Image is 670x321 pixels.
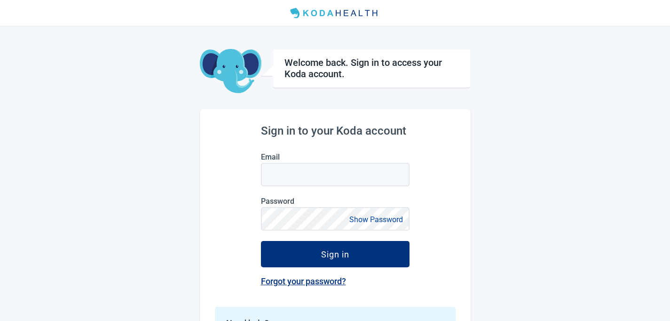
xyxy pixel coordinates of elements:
[200,49,261,94] img: Koda Elephant
[286,6,383,21] img: Koda Health
[347,213,406,226] button: Show Password
[261,276,346,286] a: Forgot your password?
[261,152,410,161] label: Email
[261,241,410,267] button: Sign in
[284,57,459,80] h1: Welcome back. Sign in to access your Koda account.
[261,124,410,137] h2: Sign in to your Koda account
[261,197,410,206] label: Password
[321,249,349,259] div: Sign in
